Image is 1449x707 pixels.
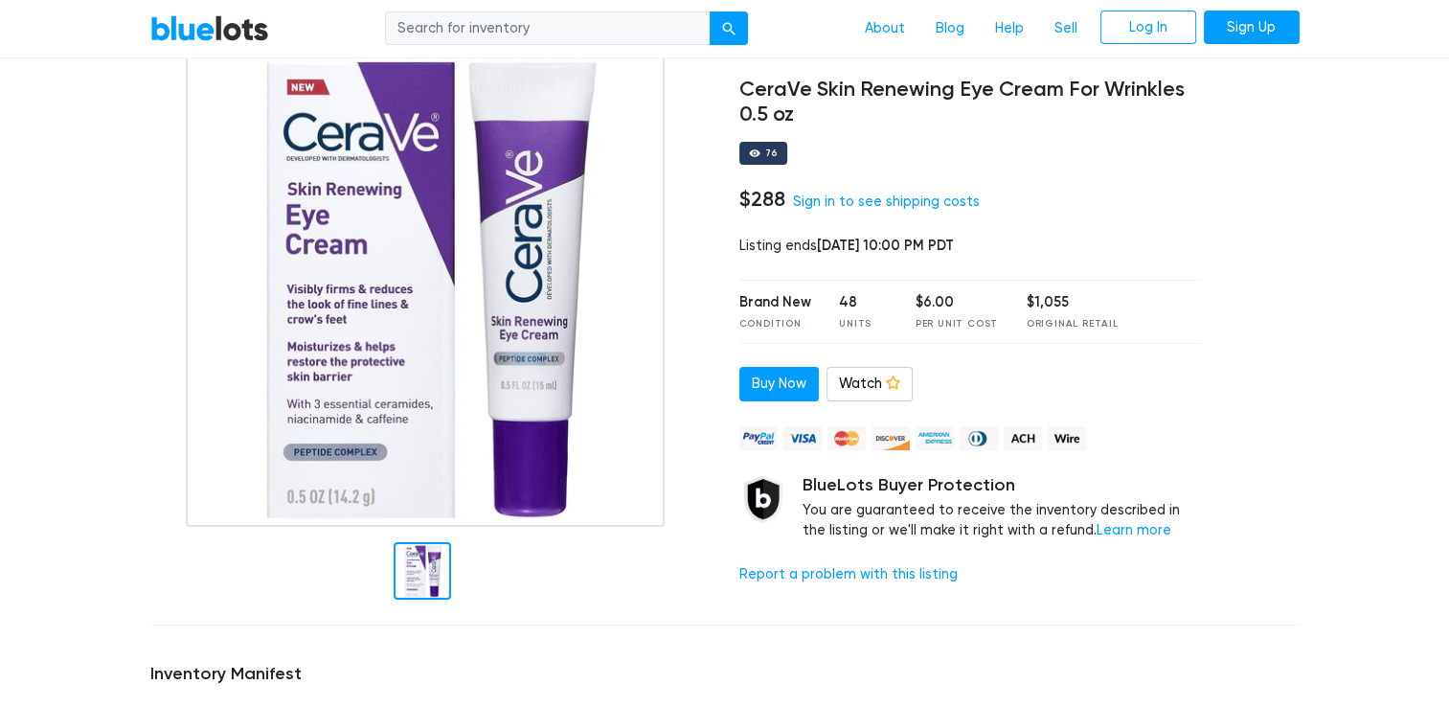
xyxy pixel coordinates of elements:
[849,11,920,47] a: About
[739,566,958,582] a: Report a problem with this listing
[839,292,887,313] div: 48
[1027,292,1119,313] div: $1,055
[783,426,822,450] img: visa-79caf175f036a155110d1892330093d4c38f53c55c9ec9e2c3a54a56571784bb.png
[920,11,980,47] a: Blog
[872,426,910,450] img: discover-82be18ecfda2d062aad2762c1ca80e2d36a4073d45c9e0ffae68cd515fbd3d32.png
[150,664,1300,685] h5: Inventory Manifest
[980,11,1039,47] a: Help
[803,475,1202,496] h5: BlueLots Buyer Protection
[1100,11,1196,45] a: Log In
[739,187,785,212] h4: $288
[960,426,998,450] img: diners_club-c48f30131b33b1bb0e5d0e2dbd43a8bea4cb12cb2961413e2f4250e06c020426.png
[1048,426,1086,450] img: wire-908396882fe19aaaffefbd8e17b12f2f29708bd78693273c0e28e3a24408487f.png
[916,426,954,450] img: american_express-ae2a9f97a040b4b41f6397f7637041a5861d5f99d0716c09922aba4e24c8547d.png
[1039,11,1093,47] a: Sell
[739,475,787,523] img: buyer_protection_shield-3b65640a83011c7d3ede35a8e5a80bfdfaa6a97447f0071c1475b91a4b0b3d01.png
[1027,317,1119,331] div: Original Retail
[739,317,811,331] div: Condition
[817,237,954,254] span: [DATE] 10:00 PM PDT
[839,317,887,331] div: Units
[186,48,665,527] img: 50ed13c7-565e-4418-8257-16257a651adb-1754878929.jpg
[739,367,819,401] a: Buy Now
[385,11,711,46] input: Search for inventory
[765,148,779,158] div: 76
[1004,426,1042,450] img: ach-b7992fed28a4f97f893c574229be66187b9afb3f1a8d16a4691d3d3140a8ab00.png
[739,236,1202,257] div: Listing ends
[739,426,778,450] img: paypal_credit-80455e56f6e1299e8d57f40c0dcee7b8cd4ae79b9eccbfc37e2480457ba36de9.png
[1097,522,1171,538] a: Learn more
[1204,11,1300,45] a: Sign Up
[916,317,998,331] div: Per Unit Cost
[739,78,1202,127] h4: CeraVe Skin Renewing Eye Cream For Wrinkles 0.5 oz
[803,475,1202,541] div: You are guaranteed to receive the inventory described in the listing or we'll make it right with ...
[827,426,866,450] img: mastercard-42073d1d8d11d6635de4c079ffdb20a4f30a903dc55d1612383a1b395dd17f39.png
[150,14,269,42] a: BlueLots
[793,194,980,210] a: Sign in to see shipping costs
[916,292,998,313] div: $6.00
[826,367,913,401] a: Watch
[739,292,811,313] div: Brand New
